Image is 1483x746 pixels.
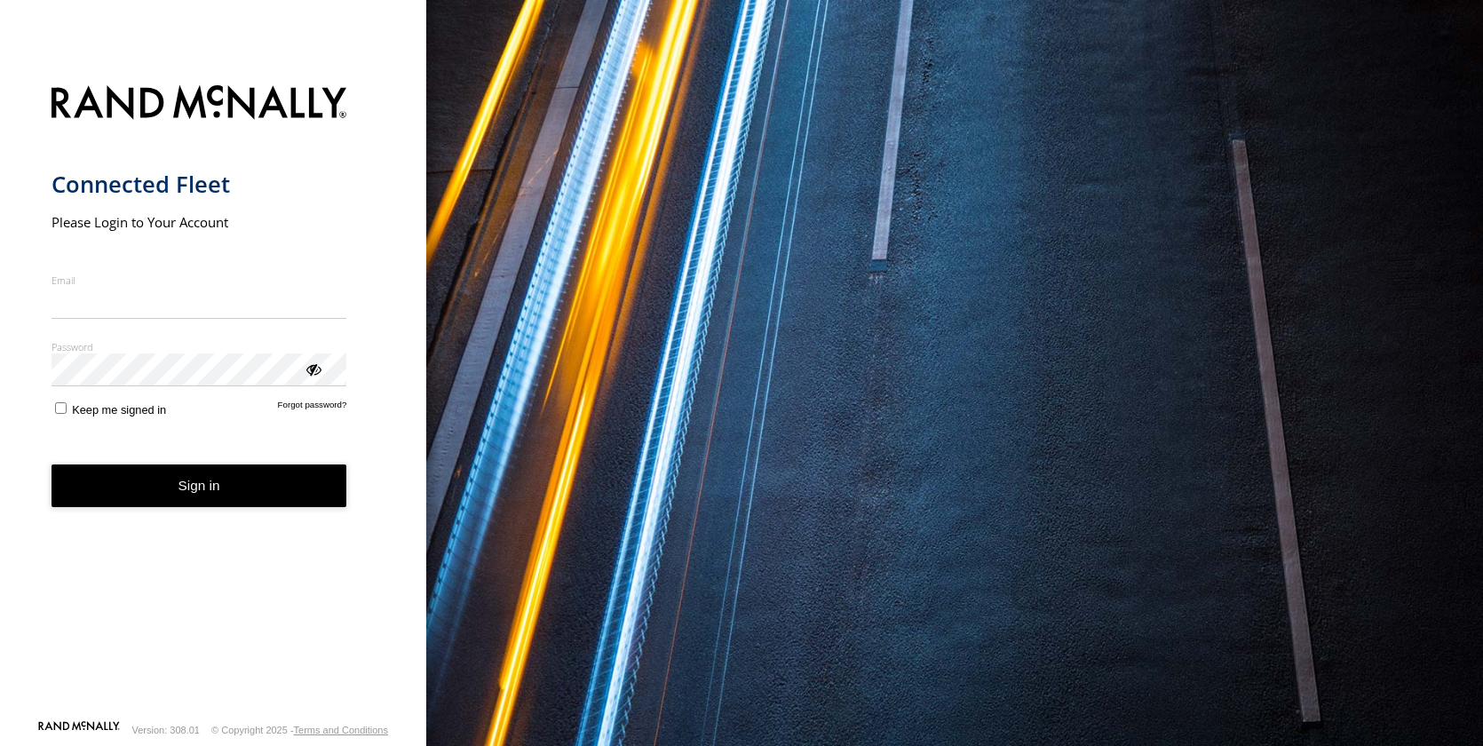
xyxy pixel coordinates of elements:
[72,403,166,417] span: Keep me signed in
[52,340,347,353] label: Password
[38,721,120,739] a: Visit our Website
[52,75,376,720] form: main
[52,464,347,508] button: Sign in
[55,402,67,414] input: Keep me signed in
[52,213,347,231] h2: Please Login to Your Account
[52,170,347,199] h1: Connected Fleet
[211,725,388,735] div: © Copyright 2025 -
[278,400,347,417] a: Forgot password?
[304,360,321,377] div: ViewPassword
[52,274,347,287] label: Email
[294,725,388,735] a: Terms and Conditions
[132,725,200,735] div: Version: 308.01
[52,82,347,127] img: Rand McNally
